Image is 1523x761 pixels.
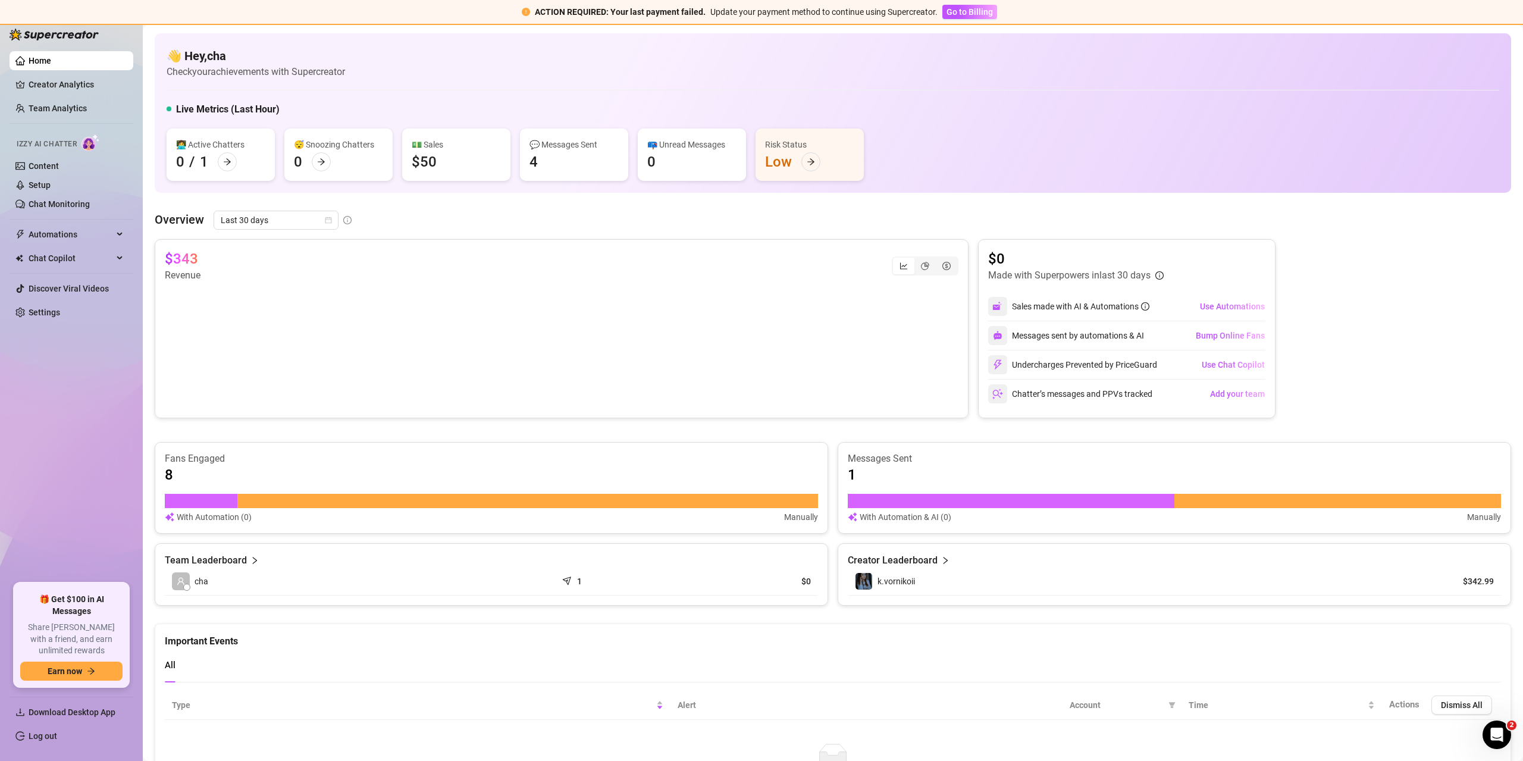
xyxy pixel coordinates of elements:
a: Settings [29,308,60,317]
span: filter [1168,702,1176,709]
span: Use Automations [1200,302,1265,311]
a: Setup [29,180,51,190]
div: 0 [647,152,656,171]
img: k.vornikoii [855,573,872,590]
a: Home [29,56,51,65]
a: Go to Billing [942,7,997,17]
span: download [15,707,25,717]
span: arrow-right [223,158,231,166]
button: Dismiss All [1431,696,1492,715]
span: info-circle [343,216,352,224]
th: Type [165,691,670,720]
span: Type [172,699,654,712]
th: Alert [670,691,1063,720]
img: logo-BBDzfeDw.svg [10,29,99,40]
span: All [165,660,176,671]
div: segmented control [892,256,958,275]
div: Undercharges Prevented by PriceGuard [988,355,1157,374]
span: Izzy AI Chatter [17,139,77,150]
span: Automations [29,225,113,244]
div: 😴 Snoozing Chatters [294,138,383,151]
button: Bump Online Fans [1195,326,1265,345]
article: Manually [1467,511,1501,524]
div: Risk Status [765,138,854,151]
a: Team Analytics [29,104,87,113]
article: Fans Engaged [165,452,818,465]
span: info-circle [1155,271,1164,280]
article: 1 [848,465,856,484]
img: AI Chatter [82,134,100,151]
div: 💬 Messages Sent [529,138,619,151]
span: send [562,574,574,585]
div: 1 [200,152,208,171]
button: Use Automations [1199,297,1265,316]
div: $50 [412,152,437,171]
span: arrow-right [87,667,95,675]
article: $343 [165,249,198,268]
span: Last 30 days [221,211,331,229]
span: Bump Online Fans [1196,331,1265,340]
span: exclamation-circle [522,8,530,16]
th: Time [1182,691,1382,720]
article: Revenue [165,268,200,283]
article: Overview [155,211,204,228]
article: Made with Superpowers in last 30 days [988,268,1151,283]
span: Dismiss All [1441,700,1483,710]
span: cha [195,575,208,588]
article: Team Leaderboard [165,553,247,568]
div: 👩‍💻 Active Chatters [176,138,265,151]
span: Earn now [48,666,82,676]
div: 0 [294,152,302,171]
span: right [941,553,949,568]
button: Use Chat Copilot [1201,355,1265,374]
article: With Automation & AI (0) [860,511,951,524]
article: $342.99 [1440,575,1494,587]
img: svg%3e [165,511,174,524]
span: arrow-right [317,158,325,166]
div: Important Events [165,624,1501,649]
a: Chat Monitoring [29,199,90,209]
article: Messages Sent [848,452,1501,465]
span: Time [1189,699,1365,712]
span: 2 [1507,721,1516,730]
a: Log out [29,731,57,741]
img: svg%3e [848,511,857,524]
article: With Automation (0) [177,511,252,524]
article: Check your achievements with Supercreator [167,64,345,79]
span: Go to Billing [947,7,993,17]
span: k.vornikoii [878,577,915,586]
article: 1 [577,575,582,587]
button: Add your team [1209,384,1265,403]
span: calendar [325,217,332,224]
span: pie-chart [921,262,929,270]
button: Go to Billing [942,5,997,19]
span: Actions [1389,699,1419,710]
img: svg%3e [992,389,1003,399]
img: svg%3e [993,331,1002,340]
article: Creator Leaderboard [848,553,938,568]
span: arrow-right [807,158,815,166]
article: $0 [694,575,811,587]
span: Update your payment method to continue using Supercreator. [710,7,938,17]
div: 4 [529,152,538,171]
img: Chat Copilot [15,254,23,262]
span: right [250,553,259,568]
div: 💵 Sales [412,138,501,151]
span: Chat Copilot [29,249,113,268]
div: Messages sent by automations & AI [988,326,1144,345]
button: Earn nowarrow-right [20,662,123,681]
span: Add your team [1210,389,1265,399]
span: Use Chat Copilot [1202,360,1265,369]
div: Sales made with AI & Automations [1012,300,1149,313]
h5: Live Metrics (Last Hour) [176,102,280,117]
iframe: Intercom live chat [1483,721,1511,749]
span: line-chart [900,262,908,270]
div: Chatter’s messages and PPVs tracked [988,384,1152,403]
div: 0 [176,152,184,171]
span: dollar-circle [942,262,951,270]
span: 🎁 Get $100 in AI Messages [20,594,123,617]
span: Share [PERSON_NAME] with a friend, and earn unlimited rewards [20,622,123,657]
a: Discover Viral Videos [29,284,109,293]
article: Manually [784,511,818,524]
img: svg%3e [992,359,1003,370]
